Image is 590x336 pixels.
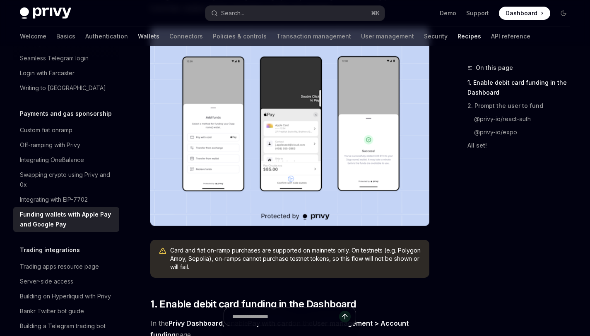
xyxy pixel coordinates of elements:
div: Funding wallets with Apple Pay and Google Pay [20,210,114,229]
span: 1. Enable debit card funding in the Dashboard [150,298,356,311]
div: Building a Telegram trading bot [20,321,106,331]
a: Transaction management [277,26,351,46]
a: Funding wallets with Apple Pay and Google Pay [13,207,119,232]
img: card-based-funding [150,27,429,226]
a: Custom fiat onramp [13,123,119,138]
svg: Warning [159,247,167,255]
div: Integrating OneBalance [20,155,84,165]
a: All set! [467,139,577,152]
h5: Payments and gas sponsorship [20,109,112,119]
a: Demo [440,9,456,17]
a: @privy-io/react-auth [467,112,577,126]
button: Toggle dark mode [557,7,570,20]
span: ⌘ K [371,10,380,17]
a: Dashboard [499,7,550,20]
a: Trading apps resource page [13,259,119,274]
div: Custom fiat onramp [20,125,72,135]
div: Trading apps resource page [20,262,99,272]
a: 1. Enable debit card funding in the Dashboard [467,76,577,99]
a: Authentication [85,26,128,46]
div: Card and fiat on-ramp purchases are supported on mainnets only. On testnets (e.g. Polygon Amoy, S... [170,246,421,271]
div: Login with Farcaster [20,68,75,78]
a: Building a Telegram trading bot [13,319,119,334]
div: Off-ramping with Privy [20,140,80,150]
a: Writing to [GEOGRAPHIC_DATA] [13,81,119,95]
a: Bankr Twitter bot guide [13,304,119,319]
span: On this page [476,63,513,73]
div: Search... [221,8,244,18]
div: Integrating with EIP-7702 [20,195,88,205]
a: Off-ramping with Privy [13,138,119,153]
img: dark logo [20,7,71,19]
a: @privy-io/expo [467,126,577,139]
button: Send message [339,311,351,322]
a: Recipes [458,26,481,46]
span: Dashboard [506,9,537,17]
a: Security [424,26,448,46]
a: Server-side access [13,274,119,289]
div: Building on Hyperliquid with Privy [20,291,111,301]
a: Building on Hyperliquid with Privy [13,289,119,304]
a: 2. Prompt the user to fund [467,99,577,112]
div: Server-side access [20,276,73,286]
a: Integrating OneBalance [13,153,119,167]
a: API reference [491,26,530,46]
a: Wallets [138,26,159,46]
a: Welcome [20,26,46,46]
a: Connectors [169,26,203,46]
div: Swapping crypto using Privy and 0x [20,170,114,190]
a: Swapping crypto using Privy and 0x [13,167,119,192]
a: Integrating with EIP-7702 [13,192,119,207]
a: Support [466,9,489,17]
a: Basics [56,26,75,46]
h5: Trading integrations [20,245,80,255]
div: Writing to [GEOGRAPHIC_DATA] [20,83,106,93]
a: Policies & controls [213,26,267,46]
button: Open search [205,6,384,21]
input: Ask a question... [232,307,339,326]
a: User management [361,26,414,46]
div: Bankr Twitter bot guide [20,306,84,316]
a: Login with Farcaster [13,66,119,81]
